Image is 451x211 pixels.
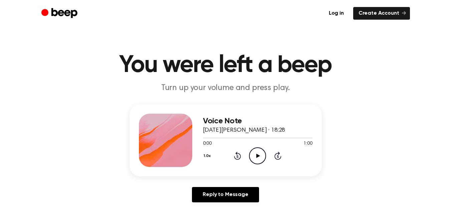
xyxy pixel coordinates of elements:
span: 1:00 [303,140,312,147]
button: 1.0x [203,150,213,162]
a: Beep [41,7,79,20]
span: 0:00 [203,140,212,147]
span: [DATE][PERSON_NAME] · 18:28 [203,127,285,133]
a: Create Account [353,7,410,20]
h3: Voice Note [203,117,312,126]
h1: You were left a beep [55,53,397,77]
a: Log in [323,7,349,20]
p: Turn up your volume and press play. [97,83,354,94]
a: Reply to Message [192,187,259,202]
